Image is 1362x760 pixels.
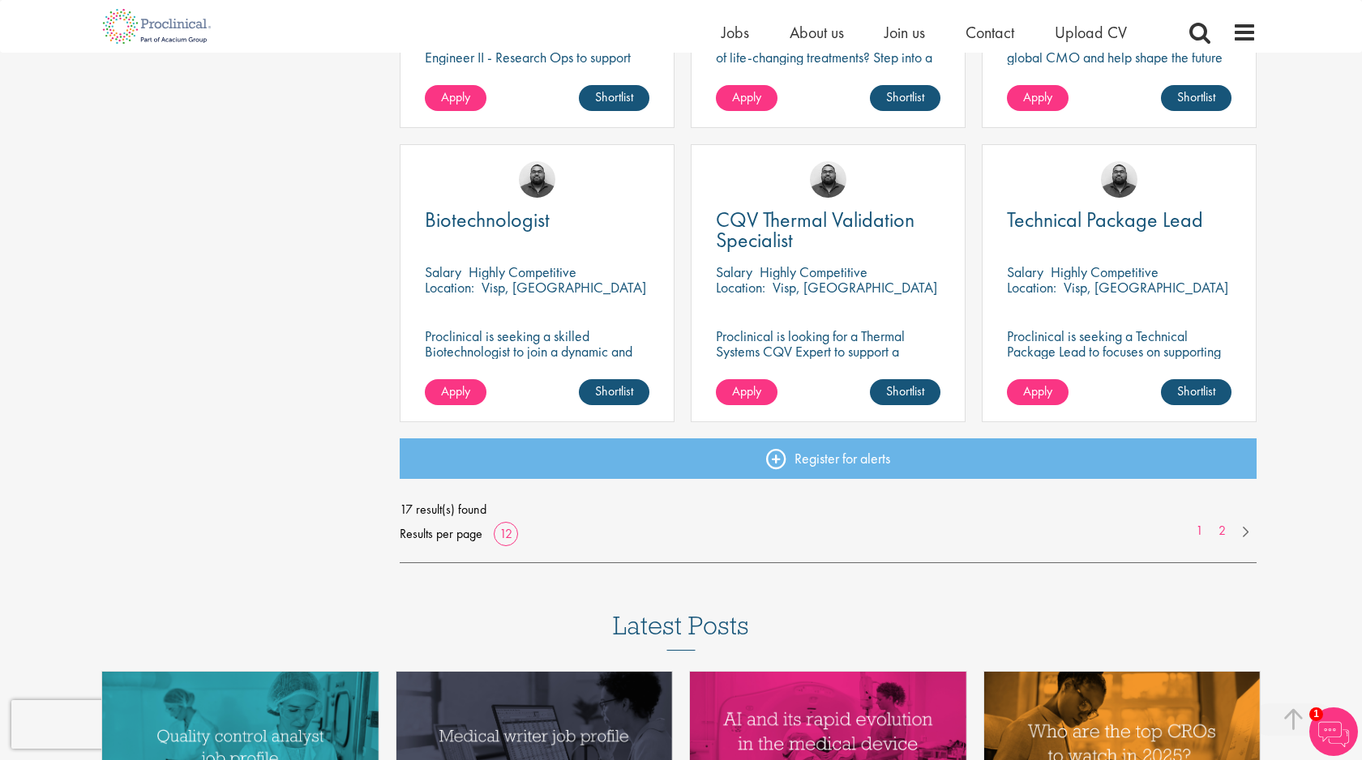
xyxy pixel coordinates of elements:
img: Ashley Bennett [810,161,846,198]
p: Visp, [GEOGRAPHIC_DATA] [482,278,646,297]
a: Shortlist [1161,379,1231,405]
span: Salary [1007,263,1043,281]
span: Location: [716,278,765,297]
a: Shortlist [1161,85,1231,111]
span: Location: [1007,278,1056,297]
span: Location: [425,278,474,297]
a: CQV Thermal Validation Specialist [716,210,940,250]
a: Apply [425,85,486,111]
a: 2 [1210,522,1234,540]
p: Ready to step into a pivotal role at a global CMO and help shape the future of healthcare manufac... [1007,34,1231,80]
span: Apply [732,88,761,105]
span: Apply [441,88,470,105]
a: Apply [716,85,777,111]
span: 1 [1309,707,1323,721]
p: Proclinical is seeking a skilled Biotechnologist to join a dynamic and innovative team on a contr... [425,328,649,374]
a: Join us [884,22,925,43]
h3: Latest Posts [613,612,749,651]
img: Ashley Bennett [1101,161,1137,198]
p: Proclinical is seeking a Technical Package Lead to focuses on supporting the integration of mecha... [1007,328,1231,405]
p: Proclinical is looking for a Thermal Systems CQV Expert to support a project-based assignment. [716,328,940,374]
img: Chatbot [1309,707,1358,756]
a: Biotechnologist [425,210,649,230]
img: Ashley Bennett [519,161,555,198]
a: 1 [1188,522,1211,540]
span: 17 result(s) found [400,497,1257,522]
p: Visp, [GEOGRAPHIC_DATA] [1064,278,1228,297]
p: Visp, [GEOGRAPHIC_DATA] [773,278,937,297]
span: Apply [1023,382,1052,399]
a: Contact [966,22,1014,43]
a: Apply [716,379,777,405]
a: Apply [1007,85,1069,111]
span: Apply [732,382,761,399]
p: Highly Competitive [1051,263,1159,281]
p: Highly Competitive [469,263,576,281]
a: About us [790,22,844,43]
a: 12 [494,525,518,542]
span: Technical Package Lead [1007,206,1203,233]
a: Register for alerts [400,438,1257,479]
iframe: reCAPTCHA [11,700,219,749]
span: CQV Thermal Validation Specialist [716,206,914,254]
a: Technical Package Lead [1007,210,1231,230]
a: Apply [425,379,486,405]
span: Results per page [400,522,482,546]
span: Salary [716,263,752,281]
a: Shortlist [579,85,649,111]
span: Biotechnologist [425,206,550,233]
a: Shortlist [870,379,940,405]
a: Upload CV [1055,22,1127,43]
span: Salary [425,263,461,281]
span: Apply [1023,88,1052,105]
p: Highly Competitive [760,263,867,281]
a: Shortlist [870,85,940,111]
a: Apply [1007,379,1069,405]
a: Jobs [722,22,749,43]
span: Apply [441,382,470,399]
a: Shortlist [579,379,649,405]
